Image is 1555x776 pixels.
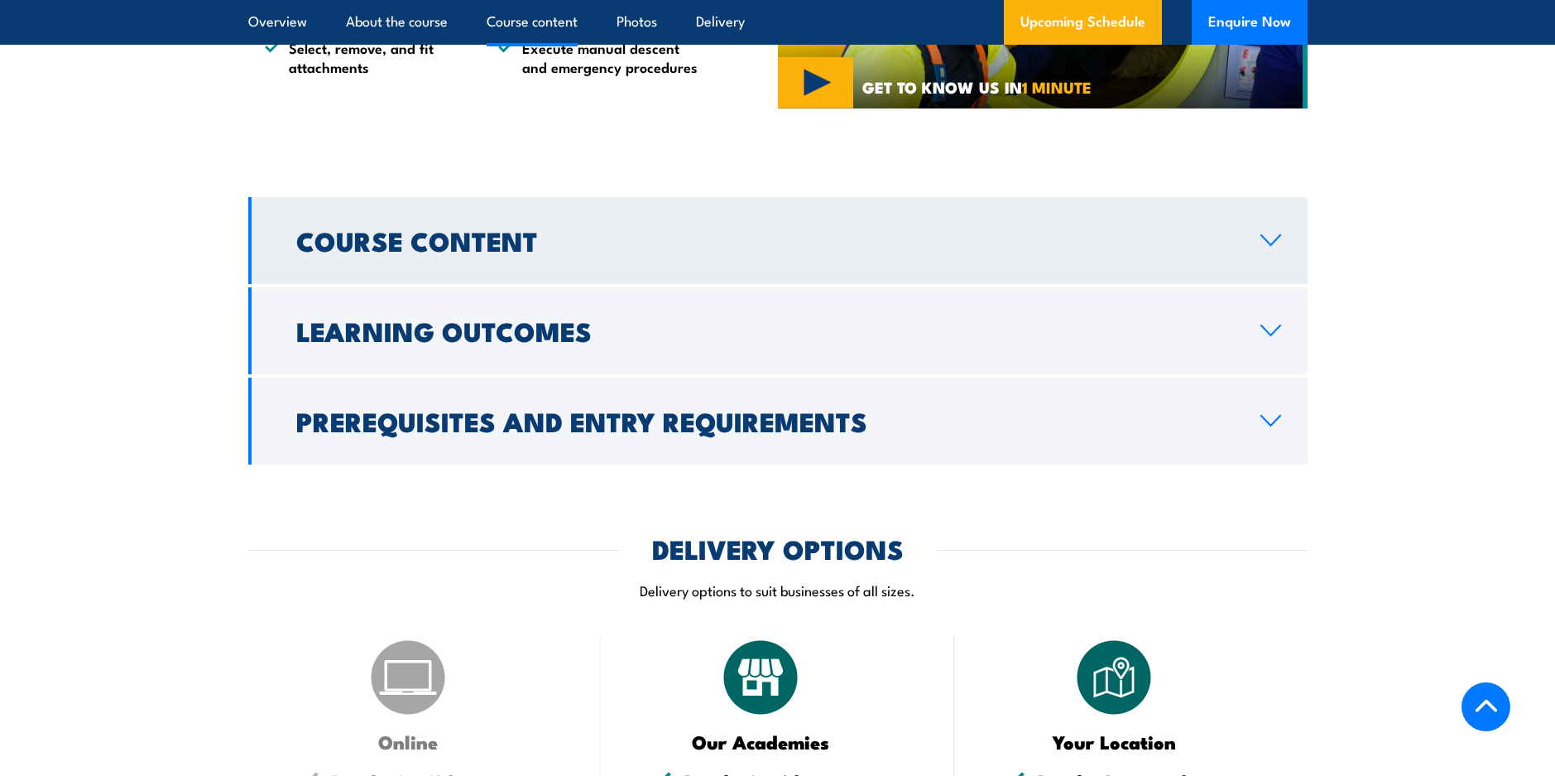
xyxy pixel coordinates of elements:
h2: DELIVERY OPTIONS [652,537,904,560]
span: GET TO KNOW US IN [862,80,1092,94]
h3: Online [290,732,527,751]
p: Delivery options to suit businesses of all sizes. [248,581,1308,600]
a: Course Content [248,197,1308,284]
h2: Course Content [296,229,1234,252]
h2: Prerequisites and Entry Requirements [296,409,1234,432]
h3: Our Academies [642,732,880,751]
a: Prerequisites and Entry Requirements [248,378,1308,465]
h3: Your Location [996,732,1233,751]
li: Execute manual descent and emergency procedures [498,38,702,77]
a: Learning Outcomes [248,287,1308,374]
strong: 1 MINUTE [1022,75,1092,99]
h2: Learning Outcomes [296,319,1234,342]
li: Select, remove, and fit attachments [265,38,468,77]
